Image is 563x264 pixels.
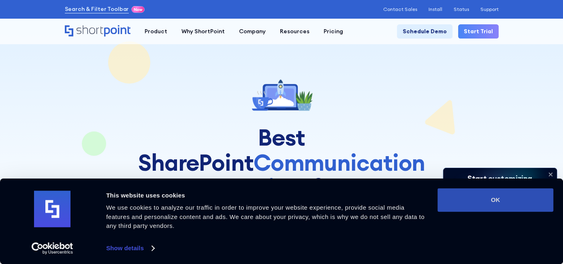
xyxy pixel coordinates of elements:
a: Company [232,24,273,39]
a: Product [138,24,175,39]
div: This website uses cookies [106,191,428,200]
a: Pricing [317,24,350,39]
span: We use cookies to analyze our traffic in order to improve your website experience, provide social... [106,204,424,229]
div: Resources [280,27,309,36]
a: Start Trial [458,24,499,39]
a: Install [429,6,442,12]
a: Schedule Demo [397,24,452,39]
a: Resources [273,24,317,39]
h1: Best SharePoint for your Organization [122,125,441,225]
div: Product [145,27,167,36]
a: Home [65,25,131,37]
button: OK [437,188,553,212]
a: Status [454,6,469,12]
a: Why ShortPoint [175,24,232,39]
a: Usercentrics Cookiebot - opens in a new window [17,242,88,254]
a: Search & Filter Toolbar [65,5,129,13]
div: Company [239,27,266,36]
div: Why ShortPoint [181,27,225,36]
a: Support [480,6,499,12]
a: Contact Sales [383,6,417,12]
img: logo [34,191,70,228]
div: Pricing [324,27,343,36]
span: Communication Page Designs [171,148,425,202]
a: Show details [106,242,154,254]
